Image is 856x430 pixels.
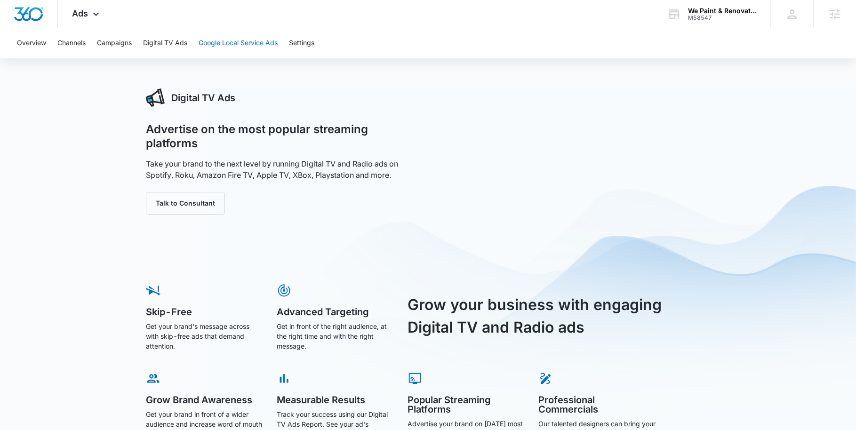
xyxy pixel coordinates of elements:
h1: Advertise on the most popular streaming platforms [146,122,418,151]
div: account id [688,15,757,21]
h5: Grow Brand Awareness [146,395,264,405]
h5: Professional Commercials [538,395,656,414]
button: Google Local Service Ads [199,28,278,58]
h5: Measurable Results [277,395,394,405]
iframe: 5 Reasons Why Digital TV Works So Well [439,88,711,241]
button: Channels [57,28,86,58]
button: Talk to Consultant [146,192,225,215]
h5: Popular Streaming Platforms [408,395,525,414]
button: Settings [289,28,314,58]
div: account name [688,7,757,15]
h3: Digital TV Ads [171,91,235,105]
h3: Grow your business with engaging Digital TV and Radio ads [408,294,672,339]
p: Get in front of the right audience, at the right time and with the right message. [277,321,394,351]
button: Overview [17,28,46,58]
button: Campaigns [97,28,132,58]
span: Ads [72,8,88,18]
h5: Skip-Free [146,307,264,317]
p: Take your brand to the next level by running Digital TV and Radio ads on Spotify, Roku, Amazon Fi... [146,158,418,181]
button: Digital TV Ads [143,28,187,58]
p: Get your brand's message across with skip-free ads that demand attention. [146,321,264,351]
h5: Advanced Targeting [277,307,394,317]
